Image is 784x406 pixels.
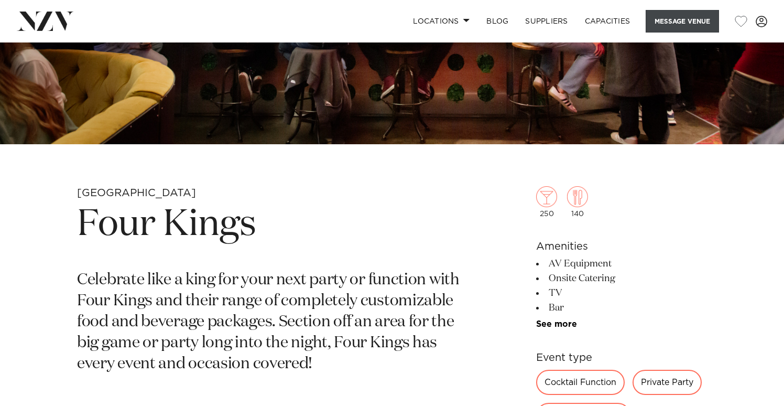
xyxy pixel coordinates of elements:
[536,239,707,254] h6: Amenities
[536,271,707,286] li: Onsite Catering
[576,10,639,33] a: Capacities
[536,370,625,395] div: Cocktail Function
[536,257,707,271] li: AV Equipment
[77,270,462,375] p: Celebrate like a king for your next party or function with Four Kings and their range of complete...
[536,350,707,366] h6: Event type
[77,201,462,249] h1: Four Kings
[405,10,478,33] a: Locations
[536,286,707,301] li: TV
[567,186,588,207] img: dining.png
[17,12,74,30] img: nzv-logo.png
[646,10,719,33] button: Message Venue
[77,188,196,198] small: [GEOGRAPHIC_DATA]
[536,186,557,207] img: cocktail.png
[567,186,588,218] div: 140
[536,186,557,218] div: 250
[633,370,702,395] div: Private Party
[478,10,517,33] a: BLOG
[517,10,576,33] a: SUPPLIERS
[536,301,707,315] li: Bar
